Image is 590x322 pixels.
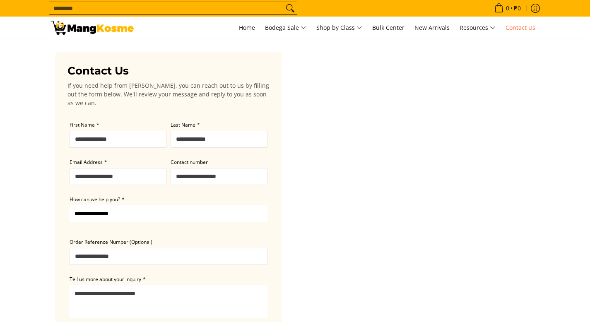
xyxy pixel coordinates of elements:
[492,4,523,13] span: •
[261,17,311,39] a: Bodega Sale
[414,24,450,31] span: New Arrivals
[265,23,306,33] span: Bodega Sale
[316,23,362,33] span: Shop by Class
[372,24,405,31] span: Bulk Center
[506,24,535,31] span: Contact Us
[513,5,522,11] span: ₱0
[171,121,195,128] span: Last Name
[410,17,454,39] a: New Arrivals
[501,17,539,39] a: Contact Us
[368,17,409,39] a: Bulk Center
[460,23,496,33] span: Resources
[70,276,141,283] span: Tell us more about your inquiry
[235,17,259,39] a: Home
[171,159,208,166] span: Contact number
[67,81,270,107] p: If you need help from [PERSON_NAME], you can reach out to us by filling out the form below. We'll...
[239,24,255,31] span: Home
[70,196,120,203] span: How can we help you?
[70,238,152,245] span: Order Reference Number (Optional)
[51,21,134,35] img: Contact Us Today! l Mang Kosme - Home Appliance Warehouse Sale
[70,121,95,128] span: First Name
[455,17,500,39] a: Resources
[505,5,511,11] span: 0
[284,2,297,14] button: Search
[67,64,270,78] h3: Contact Us
[312,17,366,39] a: Shop by Class
[70,159,103,166] span: Email Address
[142,17,539,39] nav: Main Menu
